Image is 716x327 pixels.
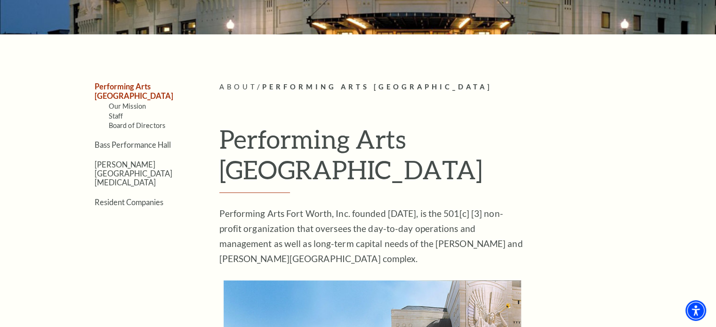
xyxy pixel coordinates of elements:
[219,83,257,91] span: About
[109,102,146,110] a: Our Mission
[95,160,172,187] a: [PERSON_NAME][GEOGRAPHIC_DATA][MEDICAL_DATA]
[109,121,166,129] a: Board of Directors
[219,81,650,93] p: /
[219,206,525,266] p: Performing Arts Fort Worth, Inc. founded [DATE], is the 501[c] [3] non-profit organization that o...
[262,83,492,91] span: Performing Arts [GEOGRAPHIC_DATA]
[95,82,173,100] a: Performing Arts [GEOGRAPHIC_DATA]
[109,112,123,120] a: Staff
[95,198,163,207] a: Resident Companies
[95,140,171,149] a: Bass Performance Hall
[685,300,706,321] div: Accessibility Menu
[219,124,650,193] h1: Performing Arts [GEOGRAPHIC_DATA]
